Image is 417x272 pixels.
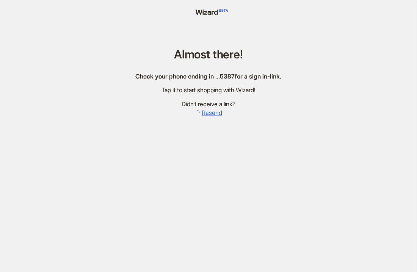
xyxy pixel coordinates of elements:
[136,48,282,61] h1: Almost there!
[194,110,201,116] span: loading
[202,109,222,117] span: Resend
[136,100,282,108] div: Didn’t receive a link?
[194,108,223,117] button: Resend
[136,72,282,80] div: Check your phone ending in … 5387 for a sign in-link.
[136,86,282,94] div: Tap it to start shopping with Wizard!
